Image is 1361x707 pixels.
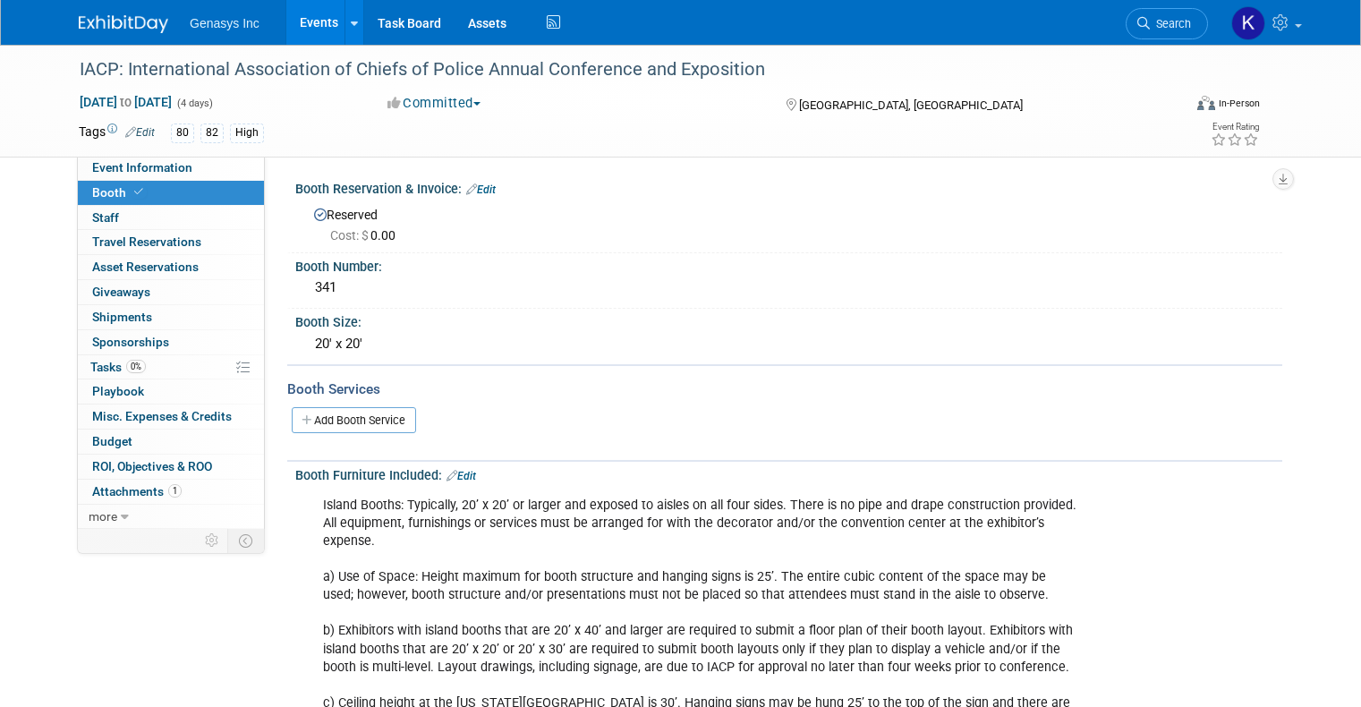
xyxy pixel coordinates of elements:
div: Booth Number: [295,253,1282,276]
div: Booth Size: [295,309,1282,331]
a: Sponsorships [78,330,264,354]
span: Staff [92,210,119,225]
img: ExhibitDay [79,15,168,33]
span: ROI, Objectives & ROO [92,459,212,473]
a: Budget [78,430,264,454]
a: Playbook [78,379,264,404]
span: (4 days) [175,98,213,109]
span: Booth [92,185,147,200]
img: Format-Inperson.png [1197,96,1215,110]
a: Search [1126,8,1208,39]
div: Booth Reservation & Invoice: [295,175,1282,199]
span: Attachments [92,484,182,498]
span: 0% [126,360,146,373]
span: more [89,509,117,524]
button: Committed [381,94,488,113]
a: Giveaways [78,280,264,304]
div: Booth Furniture Included: [295,462,1282,485]
a: Misc. Expenses & Credits [78,405,264,429]
span: Search [1150,17,1191,30]
td: Personalize Event Tab Strip [197,529,228,552]
a: Travel Reservations [78,230,264,254]
a: Shipments [78,305,264,329]
span: to [117,95,134,109]
a: more [78,505,264,529]
span: Travel Reservations [92,234,201,249]
div: 341 [309,274,1269,302]
td: Tags [79,123,155,143]
a: Staff [78,206,264,230]
a: Attachments1 [78,480,264,504]
span: Asset Reservations [92,260,199,274]
span: Sponsorships [92,335,169,349]
a: Event Information [78,156,264,180]
span: Tasks [90,360,146,374]
div: High [230,124,264,142]
div: 20' x 20' [309,330,1269,358]
div: Event Rating [1211,123,1259,132]
i: Booth reservation complete [134,187,143,197]
a: Edit [125,126,155,139]
span: [DATE] [DATE] [79,94,173,110]
span: [GEOGRAPHIC_DATA], [GEOGRAPHIC_DATA] [799,98,1023,112]
span: Misc. Expenses & Credits [92,409,232,423]
div: In-Person [1218,97,1260,110]
td: Toggle Event Tabs [228,529,265,552]
div: Event Format [1085,93,1260,120]
div: 82 [200,124,224,142]
div: 80 [171,124,194,142]
span: 1 [168,484,182,498]
a: Add Booth Service [292,407,416,433]
a: Edit [447,470,476,482]
a: Asset Reservations [78,255,264,279]
a: ROI, Objectives & ROO [78,455,264,479]
span: Playbook [92,384,144,398]
a: Booth [78,181,264,205]
div: Booth Services [287,379,1282,399]
span: Genasys Inc [190,16,259,30]
span: Event Information [92,160,192,175]
span: Giveaways [92,285,150,299]
span: Cost: $ [330,228,370,243]
div: Reserved [309,201,1269,244]
div: IACP: International Association of Chiefs of Police Annual Conference and Exposition [73,54,1160,86]
img: Kate Lawson [1231,6,1265,40]
span: Budget [92,434,132,448]
span: Shipments [92,310,152,324]
a: Tasks0% [78,355,264,379]
span: 0.00 [330,228,403,243]
a: Edit [466,183,496,196]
